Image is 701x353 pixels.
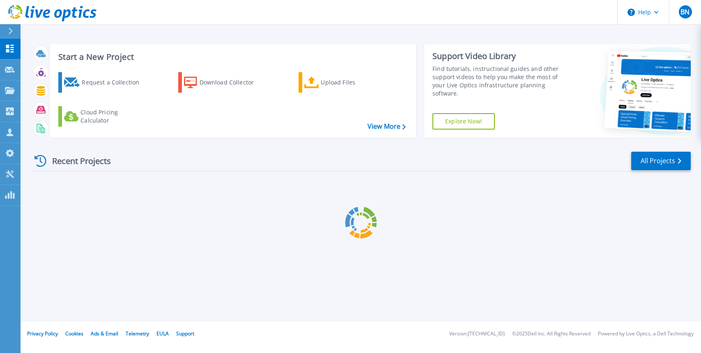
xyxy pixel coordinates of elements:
[126,330,149,337] a: Telemetry
[178,72,270,93] a: Download Collector
[200,74,265,91] div: Download Collector
[58,52,405,61] h3: Start a New Project
[321,74,386,91] div: Upload Files
[631,152,691,170] a: All Projects
[58,106,150,127] a: Cloud Pricing Calculator
[27,330,58,337] a: Privacy Policy
[156,330,169,337] a: EULA
[432,65,567,98] div: Find tutorials, instructional guides and other support videos to help you make the most of your L...
[680,9,690,15] span: BN
[65,330,83,337] a: Cookies
[449,331,505,337] li: Version: [TECHNICAL_ID]
[32,151,122,171] div: Recent Projects
[82,74,147,91] div: Request a Collection
[299,72,390,93] a: Upload Files
[176,330,194,337] a: Support
[91,330,118,337] a: Ads & Email
[598,331,694,337] li: Powered by Live Optics, a Dell Technology
[432,51,567,61] div: Support Video Library
[512,331,591,337] li: © 2025 Dell Inc. All Rights Reserved
[368,123,406,130] a: View More
[80,108,146,125] div: Cloud Pricing Calculator
[432,113,495,130] a: Explore Now!
[58,72,150,93] a: Request a Collection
